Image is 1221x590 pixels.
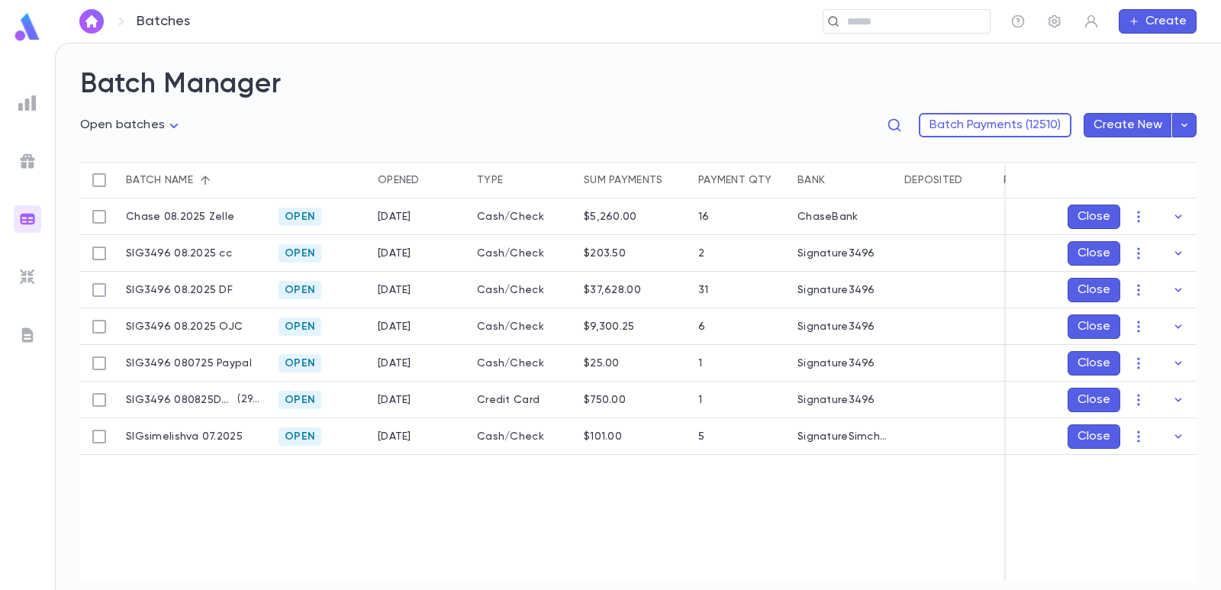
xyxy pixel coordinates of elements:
div: 8/8/2025 [378,394,411,406]
div: Credit Card [469,382,576,418]
button: Batch Payments (12510) [919,113,1071,137]
div: 1 [698,394,702,406]
div: Batch name [126,162,193,198]
img: batches_gradient.0a22e14384a92aa4cd678275c0c39cc4.svg [18,210,37,228]
div: Payment qty [691,162,790,198]
img: campaigns_grey.99e729a5f7ee94e3726e6486bddda8f1.svg [18,152,37,170]
div: 7/21/2025 [378,430,411,443]
div: Recorded [996,162,1095,198]
span: Open [279,247,321,260]
p: SIG3496 08.2025 OJC [126,321,243,333]
div: Signature3496 [797,284,875,296]
button: Close [1068,388,1120,412]
div: Type [469,162,576,198]
button: Create [1119,9,1197,34]
div: 8/1/2025 [378,211,411,223]
button: Close [1068,424,1120,449]
div: 8/1/2025 [378,321,411,333]
p: SIG3496 08.2025 DF [126,284,233,296]
div: Recorded [1004,162,1062,198]
div: Sum payments [584,162,662,198]
p: Batches [137,13,190,30]
div: $101.00 [584,430,622,443]
button: Sort [193,168,217,192]
div: $9,300.25 [584,321,635,333]
p: Chase 08.2025 Zelle [126,211,234,223]
button: Close [1068,351,1120,376]
div: ChaseBank [797,211,859,223]
div: Signature3496 [797,321,875,333]
div: Cash/Check [469,272,576,308]
div: Bank [790,162,897,198]
img: home_white.a664292cf8c1dea59945f0da9f25487c.svg [82,15,101,27]
p: SIGsimelishva 07.2025 [126,430,243,443]
div: Type [477,162,503,198]
div: Cash/Check [469,345,576,382]
div: 5 [698,430,704,443]
button: Close [1068,314,1120,339]
div: 2 [698,247,704,260]
div: $25.00 [584,357,620,369]
div: $750.00 [584,394,626,406]
button: Close [1068,205,1120,229]
div: SignatureSimchasElisheva [797,430,889,443]
div: Signature3496 [797,394,875,406]
div: $203.50 [584,247,626,260]
span: Open [279,284,321,296]
h2: Batch Manager [80,68,1197,102]
div: Batch name [118,162,271,198]
div: Signature3496 [797,247,875,260]
span: Open [279,321,321,333]
div: 8/7/2025 [378,357,411,369]
p: ( 2928 ) [231,392,263,408]
img: reports_grey.c525e4749d1bce6a11f5fe2a8de1b229.svg [18,94,37,112]
p: SIG3496 080825DMFcc [126,394,231,406]
div: Payment qty [698,162,772,198]
div: $5,260.00 [584,211,637,223]
span: Open [279,357,321,369]
div: 16 [698,211,710,223]
p: SIG3496 08.2025 cc [126,247,232,260]
span: Open batches [80,119,165,131]
div: 1 [698,357,702,369]
img: logo [12,12,43,42]
div: Opened [370,162,469,198]
div: 8/1/2025 [378,284,411,296]
div: 7/31/2025 [378,247,411,260]
div: $37,628.00 [584,284,641,296]
div: 6 [698,321,705,333]
div: Opened [378,162,420,198]
button: Close [1068,278,1120,302]
button: Create New [1084,113,1172,137]
span: Open [279,430,321,443]
div: 31 [698,284,709,296]
button: Close [1068,241,1120,266]
div: Deposited [904,162,963,198]
span: Open [279,211,321,223]
div: Sum payments [576,162,691,198]
span: Open [279,394,321,406]
img: letters_grey.7941b92b52307dd3b8a917253454ce1c.svg [18,326,37,344]
div: Signature3496 [797,357,875,369]
img: imports_grey.530a8a0e642e233f2baf0ef88e8c9fcb.svg [18,268,37,286]
div: Bank [797,162,825,198]
div: Cash/Check [469,418,576,455]
div: Cash/Check [469,198,576,235]
div: Open batches [80,114,183,137]
div: Cash/Check [469,308,576,345]
div: Cash/Check [469,235,576,272]
div: Deposited [897,162,996,198]
p: SIG3496 080725 Paypal [126,357,252,369]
